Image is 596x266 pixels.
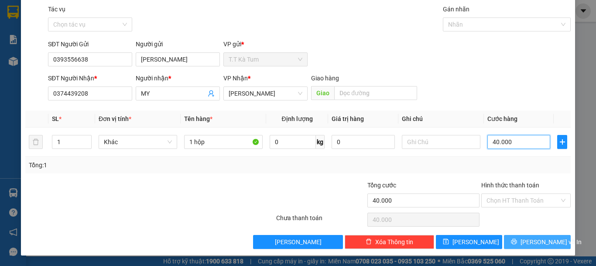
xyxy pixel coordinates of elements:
[82,46,154,58] div: 30.000
[184,115,212,122] span: Tên hàng
[48,73,132,83] div: SĐT Người Nhận
[311,86,334,100] span: Giao
[7,18,77,28] div: PHONG
[7,28,77,41] div: 0949132238
[29,135,43,149] button: delete
[229,53,302,66] span: T.T Kà Tum
[104,135,172,149] span: Khác
[136,39,220,49] div: Người gửi
[332,135,394,149] input: 0
[345,235,434,249] button: deleteXóa Thông tin
[398,111,484,128] th: Ghi chú
[136,73,220,83] div: Người nhận
[334,86,417,100] input: Dọc đường
[452,237,499,247] span: [PERSON_NAME]
[223,75,248,82] span: VP Nhận
[443,6,469,13] label: Gán nhãn
[83,8,104,17] span: Nhận:
[7,63,154,85] div: Tên hàng: 1 CÁI NÓN BẢO HIỂM ( : 1 )
[281,115,312,122] span: Định lượng
[316,135,325,149] span: kg
[52,115,59,122] span: SL
[436,235,503,249] button: save[PERSON_NAME]
[229,87,302,100] span: Mỹ Hương
[275,213,367,228] div: Chưa thanh toán
[366,238,372,245] span: delete
[443,238,449,245] span: save
[367,182,396,189] span: Tổng cước
[275,237,322,247] span: [PERSON_NAME]
[82,48,94,57] span: CC :
[487,115,517,122] span: Cước hàng
[83,28,154,41] div: 0933249857
[521,237,582,247] span: [PERSON_NAME] và In
[332,115,364,122] span: Giá trị hàng
[375,237,413,247] span: Xóa Thông tin
[557,135,567,149] button: plus
[558,138,567,145] span: plus
[7,8,21,17] span: Gửi:
[48,6,65,13] label: Tác vụ
[402,135,480,149] input: Ghi Chú
[83,18,154,28] div: DUY
[504,235,571,249] button: printer[PERSON_NAME] và In
[481,182,539,189] label: Hình thức thanh toán
[511,238,517,245] span: printer
[208,90,215,97] span: user-add
[311,75,339,82] span: Giao hàng
[83,7,154,18] div: Bàu Đồn
[7,7,77,18] div: T.T Kà Tum
[29,160,231,170] div: Tổng: 1
[253,235,343,249] button: [PERSON_NAME]
[99,115,131,122] span: Đơn vị tính
[48,39,132,49] div: SĐT Người Gửi
[223,39,308,49] div: VP gửi
[184,135,263,149] input: VD: Bàn, Ghế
